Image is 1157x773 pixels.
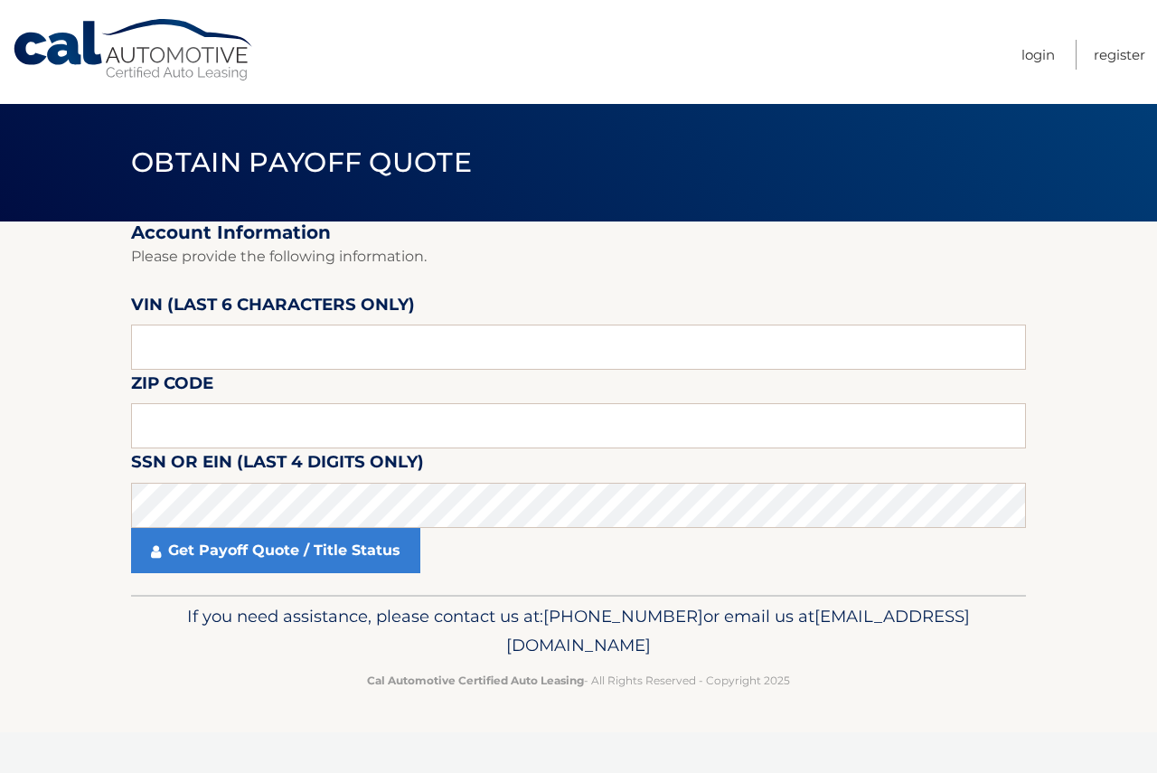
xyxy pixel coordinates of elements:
label: VIN (last 6 characters only) [131,291,415,325]
label: Zip Code [131,370,213,403]
h2: Account Information [131,222,1026,244]
span: Obtain Payoff Quote [131,146,472,179]
label: SSN or EIN (last 4 digits only) [131,448,424,482]
p: Please provide the following information. [131,244,1026,269]
a: Get Payoff Quote / Title Status [131,528,420,573]
p: If you need assistance, please contact us at: or email us at [143,602,1014,660]
strong: Cal Automotive Certified Auto Leasing [367,674,584,687]
a: Register [1094,40,1145,70]
p: - All Rights Reserved - Copyright 2025 [143,671,1014,690]
span: [PHONE_NUMBER] [543,606,703,627]
a: Cal Automotive [12,18,256,82]
a: Login [1021,40,1055,70]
